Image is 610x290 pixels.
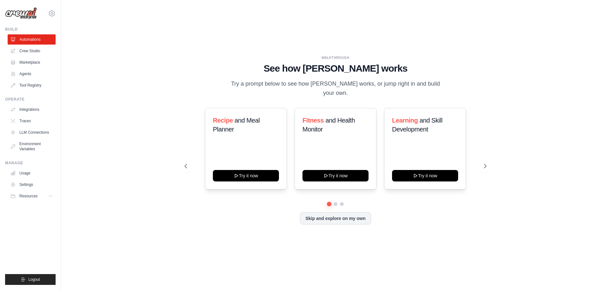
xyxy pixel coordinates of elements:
[302,170,369,181] button: Try it now
[5,7,37,19] img: Logo
[302,117,324,124] span: Fitness
[229,79,442,98] p: Try a prompt below to see how [PERSON_NAME] works, or jump right in and build your own.
[8,168,56,178] a: Usage
[5,97,56,102] div: Operate
[213,170,279,181] button: Try it now
[8,46,56,56] a: Crew Studio
[5,27,56,32] div: Build
[5,160,56,166] div: Manage
[8,104,56,115] a: Integrations
[8,80,56,90] a: Tool Registry
[392,117,418,124] span: Learning
[28,277,40,282] span: Logout
[8,127,56,138] a: LLM Connections
[8,180,56,190] a: Settings
[302,117,355,133] span: and Health Monitor
[8,34,56,45] a: Automations
[5,274,56,285] button: Logout
[19,194,37,199] span: Resources
[300,212,371,224] button: Skip and explore on my own
[213,117,233,124] span: Recipe
[8,139,56,154] a: Environment Variables
[392,170,458,181] button: Try it now
[8,116,56,126] a: Traces
[8,191,56,201] button: Resources
[8,57,56,67] a: Marketplace
[185,55,486,60] div: WALKTHROUGH
[185,63,486,74] h1: See how [PERSON_NAME] works
[213,117,260,133] span: and Meal Planner
[8,69,56,79] a: Agents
